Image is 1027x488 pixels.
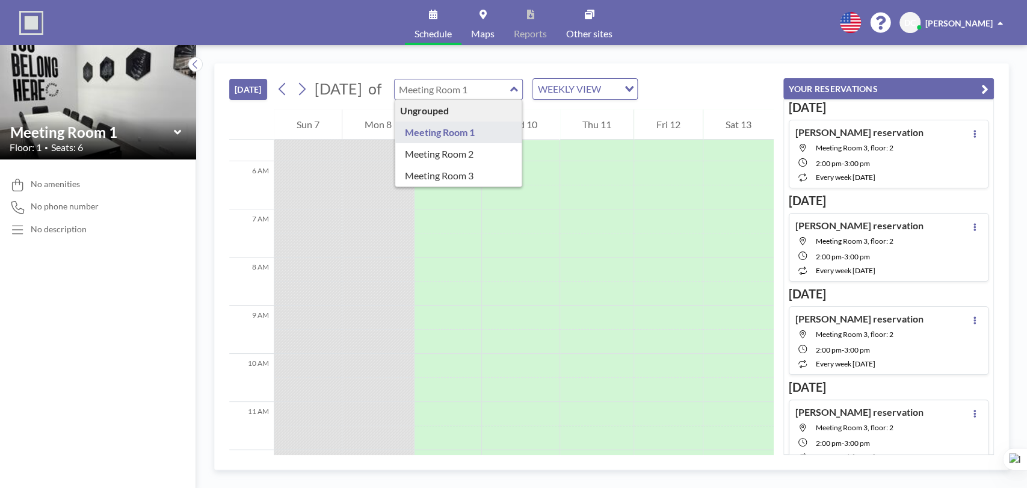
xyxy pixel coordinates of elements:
span: 3:00 PM [844,252,870,261]
span: Schedule [415,29,452,39]
div: Sat 13 [703,110,774,140]
div: 8 AM [229,258,274,306]
img: organization-logo [19,11,43,35]
span: Maps [471,29,495,39]
div: 6 AM [229,161,274,209]
span: Meeting Room 3, floor: 2 [816,423,893,432]
div: 10 AM [229,354,274,402]
div: Meeting Room 1 [395,122,522,143]
div: Search for option [533,79,637,99]
h4: [PERSON_NAME] reservation [795,220,924,232]
span: Meeting Room 3, floor: 2 [816,236,893,246]
span: - [842,252,844,261]
span: of [368,79,381,98]
div: 7 AM [229,209,274,258]
span: every week [DATE] [816,452,875,462]
h3: [DATE] [789,380,988,395]
span: 3:00 PM [844,439,870,448]
span: 2:00 PM [816,159,842,168]
div: Thu 11 [560,110,634,140]
span: 2:00 PM [816,252,842,261]
span: Floor: 1 [10,141,42,153]
input: Search for option [605,81,617,97]
input: Meeting Room 1 [10,123,174,141]
h3: [DATE] [789,286,988,301]
button: YOUR RESERVATIONS [783,78,994,99]
h3: [DATE] [789,100,988,115]
span: WEEKLY VIEW [535,81,603,97]
span: DC [904,17,916,28]
div: Sun 7 [274,110,342,140]
input: Meeting Room 1 [395,79,510,99]
div: Ungrouped [395,100,522,122]
span: • [45,144,48,152]
div: Mon 8 [342,110,414,140]
span: 2:00 PM [816,439,842,448]
span: Seats: 6 [51,141,83,153]
span: No amenities [31,179,80,190]
span: 3:00 PM [844,159,870,168]
div: Meeting Room 3 [395,165,522,187]
span: [PERSON_NAME] [925,18,993,28]
span: 2:00 PM [816,345,842,354]
div: Fri 12 [634,110,703,140]
span: every week [DATE] [816,173,875,182]
span: every week [DATE] [816,266,875,275]
h4: [PERSON_NAME] reservation [795,406,924,418]
div: 9 AM [229,306,274,354]
span: Meeting Room 3, floor: 2 [816,330,893,339]
h3: [DATE] [789,193,988,208]
span: - [842,159,844,168]
button: [DATE] [229,79,267,100]
span: Meeting Room 3, floor: 2 [816,143,893,152]
h4: [PERSON_NAME] reservation [795,313,924,325]
span: - [842,439,844,448]
span: 3:00 PM [844,345,870,354]
div: Meeting Room 2 [395,143,522,165]
span: Other sites [566,29,612,39]
div: No description [31,224,87,235]
div: 11 AM [229,402,274,450]
span: every week [DATE] [816,359,875,368]
span: No phone number [31,201,99,212]
span: Reports [514,29,547,39]
span: - [842,345,844,354]
span: [DATE] [315,79,362,97]
h4: [PERSON_NAME] reservation [795,126,924,138]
